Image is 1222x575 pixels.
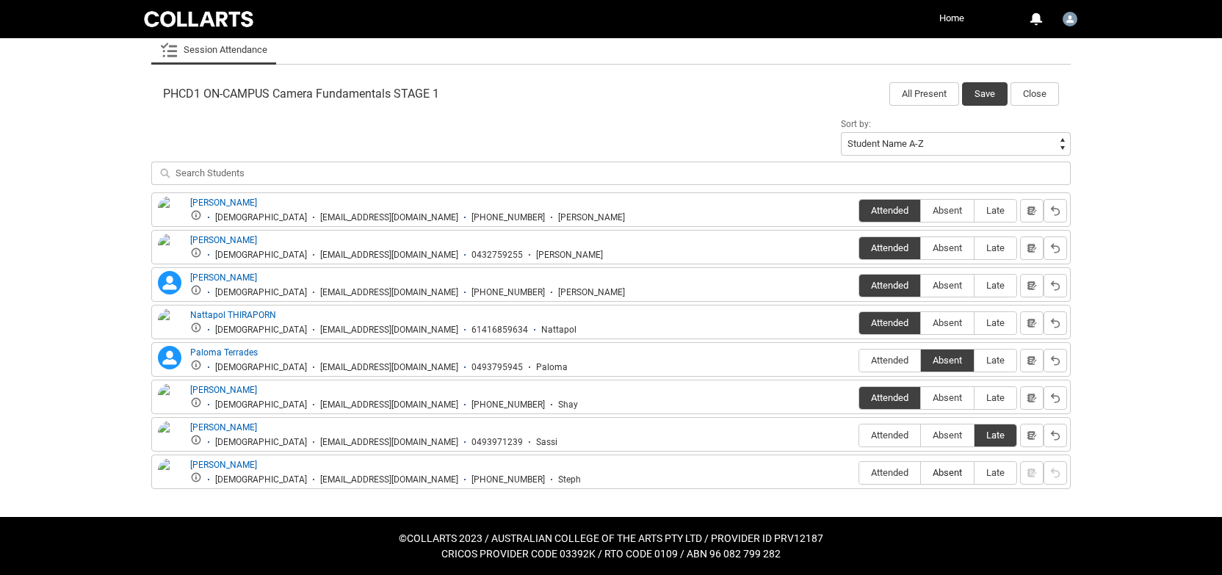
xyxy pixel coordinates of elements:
[190,198,257,208] a: [PERSON_NAME]
[320,250,458,261] div: [EMAIL_ADDRESS][DOMAIN_NAME]
[558,474,581,485] div: Steph
[158,308,181,341] img: Nattapol THIRAPORN
[859,430,920,441] span: Attended
[921,355,974,366] span: Absent
[471,250,523,261] div: 0432759255
[1010,82,1059,106] button: Close
[558,287,625,298] div: [PERSON_NAME]
[921,205,974,216] span: Absent
[320,474,458,485] div: [EMAIL_ADDRESS][DOMAIN_NAME]
[1044,199,1067,223] button: Reset
[936,7,968,29] a: Home
[471,287,545,298] div: [PHONE_NUMBER]
[859,242,920,253] span: Attended
[215,362,307,373] div: [DEMOGRAPHIC_DATA]
[1044,274,1067,297] button: Reset
[859,317,920,328] span: Attended
[558,212,625,223] div: [PERSON_NAME]
[471,437,523,448] div: 0493971239
[215,399,307,411] div: [DEMOGRAPHIC_DATA]
[1020,349,1044,372] button: Notes
[1020,386,1044,410] button: Notes
[921,242,974,253] span: Absent
[158,383,181,416] img: Pareshey Jamal
[859,280,920,291] span: Attended
[190,385,257,395] a: [PERSON_NAME]
[158,458,181,491] img: Stephanie Lawrance
[975,355,1016,366] span: Late
[190,272,257,283] a: [PERSON_NAME]
[471,325,528,336] div: 61416859634
[158,346,181,369] lightning-icon: Paloma Terrades
[320,212,458,223] div: [EMAIL_ADDRESS][DOMAIN_NAME]
[975,280,1016,291] span: Late
[190,460,257,470] a: [PERSON_NAME]
[1044,424,1067,447] button: Reset
[859,467,920,478] span: Attended
[190,347,258,358] a: Paloma Terrades
[1020,424,1044,447] button: Notes
[975,467,1016,478] span: Late
[1044,311,1067,335] button: Reset
[921,392,974,403] span: Absent
[536,250,603,261] div: [PERSON_NAME]
[320,437,458,448] div: [EMAIL_ADDRESS][DOMAIN_NAME]
[859,355,920,366] span: Attended
[889,82,959,106] button: All Present
[215,250,307,261] div: [DEMOGRAPHIC_DATA]
[1020,311,1044,335] button: Notes
[975,430,1016,441] span: Late
[558,399,578,411] div: Shay
[1020,236,1044,260] button: Notes
[190,422,257,433] a: [PERSON_NAME]
[975,392,1016,403] span: Late
[215,212,307,223] div: [DEMOGRAPHIC_DATA]
[158,271,181,294] lightning-icon: Ethan Baulch
[215,474,307,485] div: [DEMOGRAPHIC_DATA]
[1044,349,1067,372] button: Reset
[1044,236,1067,260] button: Reset
[471,362,523,373] div: 0493795945
[536,437,557,448] div: Sassi
[320,287,458,298] div: [EMAIL_ADDRESS][DOMAIN_NAME]
[1059,6,1081,29] button: User Profile Christina.Simons
[921,467,974,478] span: Absent
[471,212,545,223] div: [PHONE_NUMBER]
[215,287,307,298] div: [DEMOGRAPHIC_DATA]
[215,437,307,448] div: [DEMOGRAPHIC_DATA]
[962,82,1008,106] button: Save
[1044,386,1067,410] button: Reset
[471,399,545,411] div: [PHONE_NUMBER]
[859,392,920,403] span: Attended
[190,310,276,320] a: Nattapol THIRAPORN
[160,35,267,65] a: Session Attendance
[471,474,545,485] div: [PHONE_NUMBER]
[190,235,257,245] a: [PERSON_NAME]
[163,87,439,101] span: PHCD1 ON-CAMPUS Camera Fundamentals STAGE 1
[841,119,871,129] span: Sort by:
[151,35,276,65] li: Session Attendance
[320,399,458,411] div: [EMAIL_ADDRESS][DOMAIN_NAME]
[158,421,181,453] img: Safira Phillips
[536,362,568,373] div: Paloma
[859,205,920,216] span: Attended
[1020,199,1044,223] button: Notes
[975,205,1016,216] span: Late
[541,325,576,336] div: Nattapol
[1063,12,1077,26] img: Christina.Simons
[975,317,1016,328] span: Late
[921,430,974,441] span: Absent
[215,325,307,336] div: [DEMOGRAPHIC_DATA]
[975,242,1016,253] span: Late
[320,325,458,336] div: [EMAIL_ADDRESS][DOMAIN_NAME]
[921,280,974,291] span: Absent
[320,362,458,373] div: [EMAIL_ADDRESS][DOMAIN_NAME]
[158,234,181,266] img: Ella Conroy
[151,162,1071,185] input: Search Students
[921,317,974,328] span: Absent
[1044,461,1067,485] button: Reset
[1020,274,1044,297] button: Notes
[158,196,181,239] img: Edith Kenny-Smith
